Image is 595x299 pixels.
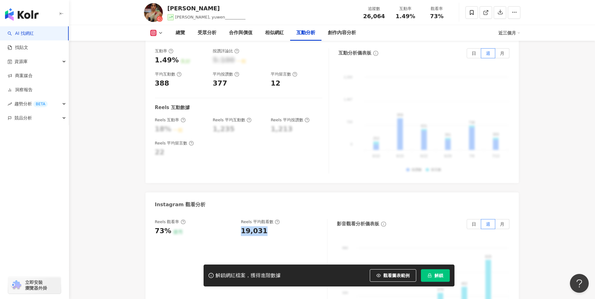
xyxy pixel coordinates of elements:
[213,71,239,77] div: 平均按讚數
[472,222,476,227] span: 日
[394,6,417,12] div: 互動率
[8,102,12,106] span: rise
[383,273,410,278] span: 觀看圖表範例
[372,50,379,57] span: info-circle
[198,29,216,37] div: 受眾分析
[213,48,239,54] div: 按讚評論比
[472,51,476,56] span: 日
[8,30,34,37] a: searchAI 找網紅
[363,13,385,19] span: 26,064
[213,117,252,123] div: Reels 平均互動數
[14,97,48,111] span: 趨勢分析
[434,273,443,278] span: 解鎖
[430,13,444,19] span: 73%
[296,29,315,37] div: 互動分析
[271,71,297,77] div: 平均留言數
[155,79,169,88] div: 388
[167,4,246,12] div: [PERSON_NAME]
[155,117,186,123] div: Reels 互動率
[500,51,504,56] span: 月
[213,79,227,88] div: 377
[155,219,186,225] div: Reels 觀看率
[486,51,490,56] span: 週
[155,226,172,236] div: 73%
[155,201,206,208] div: Instagram 觀看分析
[5,8,39,21] img: logo
[176,29,185,37] div: 總覽
[8,87,33,93] a: 洞察報告
[428,273,432,278] span: lock
[241,219,280,225] div: Reels 平均觀看數
[14,111,32,125] span: 競品分析
[144,3,163,22] img: KOL Avatar
[486,222,490,227] span: 週
[396,13,415,19] span: 1.49%
[362,6,386,12] div: 追蹤數
[338,50,371,56] div: 互動分析儀表板
[10,280,22,290] img: chrome extension
[25,280,47,291] span: 立即安裝 瀏覽器外掛
[8,45,28,51] a: 找貼文
[328,29,356,37] div: 創作內容分析
[271,117,310,123] div: Reels 平均按讚數
[155,71,182,77] div: 平均互動數
[8,277,61,294] a: chrome extension立即安裝 瀏覽器外掛
[175,15,246,19] span: [PERSON_NAME], yuwen__________
[421,269,450,282] button: 解鎖
[229,29,252,37] div: 合作與價值
[33,101,48,107] div: BETA
[155,55,179,65] div: 1.49%
[8,73,33,79] a: 商案媒合
[215,272,281,279] div: 解鎖網紅檔案，獲得進階數據
[380,221,387,228] span: info-circle
[241,226,268,236] div: 19,031
[155,104,190,111] div: Reels 互動數據
[370,269,416,282] button: 觀看圖表範例
[498,28,520,38] div: 近三個月
[14,55,28,69] span: 資源庫
[155,48,173,54] div: 互動率
[425,6,449,12] div: 觀看率
[155,140,194,146] div: Reels 平均留言數
[337,221,379,227] div: 影音觀看分析儀表板
[265,29,284,37] div: 相似網紅
[271,79,280,88] div: 12
[500,222,504,227] span: 月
